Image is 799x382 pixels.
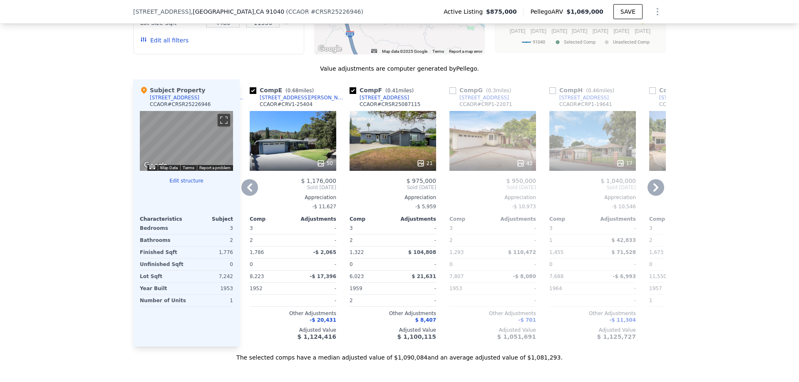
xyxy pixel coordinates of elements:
[488,88,496,94] span: 0.3
[572,28,588,34] text: [DATE]
[600,177,636,184] span: $ 1,040,000
[350,184,436,191] span: Sold [DATE]
[186,216,233,222] div: Subject
[350,327,436,333] div: Adjusted Value
[140,111,233,171] div: Map
[549,216,593,222] div: Comp
[549,86,618,94] div: Comp H
[483,88,514,94] span: ( miles)
[531,7,567,16] span: Pellego ARV
[188,283,233,294] div: 1953
[549,225,553,231] span: 3
[494,295,536,306] div: -
[597,333,636,340] span: $ 1,125,727
[549,194,636,201] div: Appreciation
[593,216,636,222] div: Adjustments
[549,184,636,191] span: Sold [DATE]
[613,39,650,45] text: Unselected Comp
[150,101,211,108] div: CCAOR # CRSR25226946
[282,88,317,94] span: ( miles)
[549,94,609,101] a: [STREET_ADDRESS]
[250,234,291,246] div: 2
[295,283,336,294] div: -
[649,3,666,20] button: Show Options
[497,333,536,340] span: $ 1,051,691
[449,234,491,246] div: 2
[449,261,453,267] span: 0
[559,94,609,101] div: [STREET_ADDRESS]
[295,259,336,270] div: -
[549,327,636,333] div: Adjusted Value
[140,222,185,234] div: Bedrooms
[316,44,344,54] a: Open this area in Google Maps (opens a new window)
[449,49,482,54] a: Report a map error
[649,234,691,246] div: 2
[298,333,336,340] span: $ 1,124,416
[649,274,667,279] span: 11,550
[516,159,533,168] div: 43
[513,274,536,279] span: -$ 8,080
[188,259,233,270] div: 0
[583,88,618,94] span: ( miles)
[531,28,546,34] text: [DATE]
[199,165,231,170] a: Report a problem
[649,261,653,267] span: 0
[449,86,514,94] div: Comp G
[140,246,185,258] div: Finished Sqft
[350,194,436,201] div: Appreciation
[649,249,663,255] span: 1,673
[317,159,333,168] div: 50
[350,295,391,306] div: 2
[382,88,417,94] span: ( miles)
[250,249,264,255] span: 1,786
[649,86,715,94] div: Comp I
[350,234,391,246] div: 2
[449,310,536,317] div: Other Adjustments
[449,283,491,294] div: 1953
[412,274,436,279] span: $ 21,631
[594,283,636,294] div: -
[649,201,736,212] div: -
[140,86,205,94] div: Subject Property
[649,295,691,306] div: 1
[360,101,420,108] div: CCAOR # CRSR25087115
[350,94,409,101] a: [STREET_ADDRESS]
[133,64,666,73] div: Value adjustments are computer generated by Pellego .
[350,249,364,255] span: 1,322
[350,216,393,222] div: Comp
[417,159,433,168] div: 21
[160,165,178,171] button: Map Data
[649,225,653,231] span: 3
[350,274,364,279] span: 6,023
[449,249,464,255] span: 1,293
[444,7,486,16] span: Active Listing
[566,8,603,15] span: $1,069,000
[649,194,736,201] div: Appreciation
[611,237,636,243] span: $ 42,833
[140,36,189,44] button: Edit all filters
[393,216,436,222] div: Adjustments
[549,261,553,267] span: 0
[564,39,596,45] text: Selected Comp
[609,317,636,323] span: -$ 11,304
[449,184,536,191] span: Sold [DATE]
[432,49,444,54] a: Terms (opens in new tab)
[493,216,536,222] div: Adjustments
[395,234,436,246] div: -
[594,259,636,270] div: -
[288,88,299,94] span: 0.68
[142,160,169,171] img: Google
[150,94,199,101] div: [STREET_ADDRESS]
[250,327,336,333] div: Adjusted Value
[288,8,309,15] span: CCAOR
[140,283,185,294] div: Year Built
[449,216,493,222] div: Comp
[551,28,567,34] text: [DATE]
[494,222,536,234] div: -
[549,310,636,317] div: Other Adjustments
[293,216,336,222] div: Adjustments
[312,204,336,209] span: -$ 11,627
[316,44,344,54] img: Google
[486,7,517,16] span: $875,000
[494,283,536,294] div: -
